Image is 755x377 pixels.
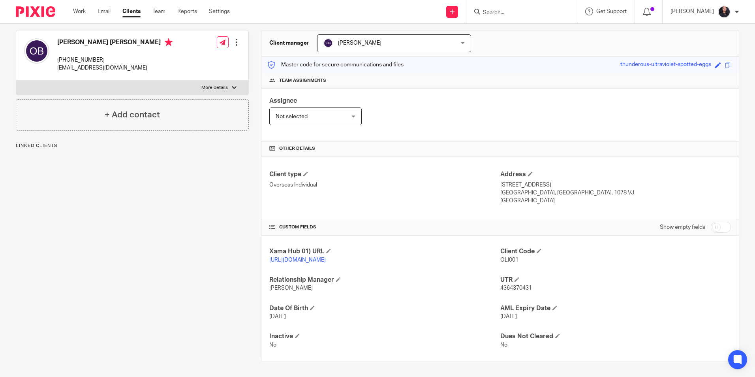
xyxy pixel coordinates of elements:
a: Work [73,8,86,15]
label: Show empty fields [660,223,705,231]
span: No [500,342,507,348]
a: [URL][DOMAIN_NAME] [269,257,326,263]
span: Other details [279,145,315,152]
p: More details [201,85,228,91]
a: Reports [177,8,197,15]
span: [PERSON_NAME] [269,285,313,291]
p: [STREET_ADDRESS] [500,181,731,189]
p: [GEOGRAPHIC_DATA], [GEOGRAPHIC_DATA], 1078 VJ [500,189,731,197]
span: [PERSON_NAME] [338,40,381,46]
p: [GEOGRAPHIC_DATA] [500,197,731,205]
img: svg%3E [323,38,333,48]
h4: Date Of Birth [269,304,500,313]
img: MicrosoftTeams-image.jfif [718,6,731,18]
h4: Address [500,170,731,179]
h4: AML Expiry Date [500,304,731,313]
a: Settings [209,8,230,15]
h4: Client type [269,170,500,179]
h4: UTR [500,276,731,284]
p: Linked clients [16,143,249,149]
span: Team assignments [279,77,326,84]
img: svg%3E [24,38,49,64]
h4: Dues Not Cleared [500,332,731,341]
p: [PERSON_NAME] [670,8,714,15]
p: Overseas Individual [269,181,500,189]
h4: Relationship Manager [269,276,500,284]
span: [DATE] [500,314,517,319]
a: Team [152,8,165,15]
span: OLI001 [500,257,518,263]
span: 4364370431 [500,285,532,291]
h4: Xama Hub 01) URL [269,247,500,256]
a: Clients [122,8,141,15]
p: Master code for secure communications and files [267,61,404,69]
i: Primary [165,38,173,46]
h4: + Add contact [105,109,160,121]
span: Not selected [276,114,308,119]
span: [DATE] [269,314,286,319]
p: [PHONE_NUMBER] [57,56,173,64]
div: thunderous-ultraviolet-spotted-eggs [620,60,711,70]
span: Assignee [269,98,297,104]
img: Pixie [16,6,55,17]
p: [EMAIL_ADDRESS][DOMAIN_NAME] [57,64,173,72]
span: No [269,342,276,348]
h4: [PERSON_NAME] [PERSON_NAME] [57,38,173,48]
h4: Inactive [269,332,500,341]
h3: Client manager [269,39,309,47]
h4: CUSTOM FIELDS [269,224,500,230]
input: Search [482,9,553,17]
span: Get Support [596,9,627,14]
h4: Client Code [500,247,731,256]
a: Email [98,8,111,15]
